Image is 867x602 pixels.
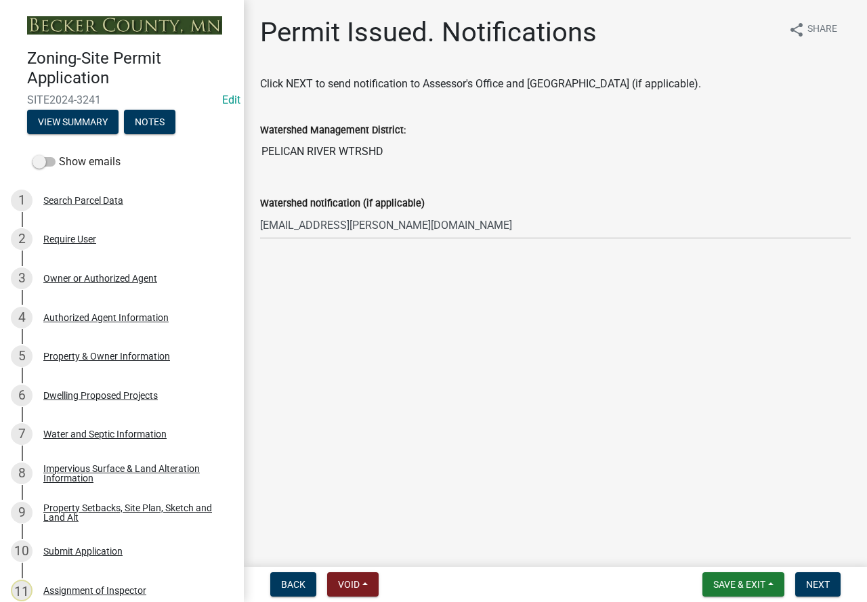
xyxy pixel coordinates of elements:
p: Click NEXT to send notification to Assessor's Office and [GEOGRAPHIC_DATA] (if applicable). [260,76,851,92]
div: 1 [11,190,33,211]
div: 2 [11,228,33,250]
div: Require User [43,234,96,244]
wm-modal-confirm: Notes [124,117,175,128]
div: Assignment of Inspector [43,586,146,595]
wm-modal-confirm: Summary [27,117,119,128]
button: Notes [124,110,175,134]
button: Save & Exit [702,572,784,597]
div: Submit Application [43,546,123,556]
div: 5 [11,345,33,367]
img: Becker County, Minnesota [27,16,222,35]
div: Authorized Agent Information [43,313,169,322]
div: Water and Septic Information [43,429,167,439]
h4: Zoning-Site Permit Application [27,49,233,88]
div: 6 [11,385,33,406]
span: Back [281,579,305,590]
div: Search Parcel Data [43,196,123,205]
i: share [788,22,805,38]
span: Void [338,579,360,590]
div: 4 [11,307,33,328]
div: Property & Owner Information [43,351,170,361]
span: Next [806,579,830,590]
span: Save & Exit [713,579,765,590]
label: Watershed notification (if applicable) [260,199,425,209]
span: Share [807,22,837,38]
div: 10 [11,540,33,562]
span: SITE2024-3241 [27,93,217,106]
div: Property Setbacks, Site Plan, Sketch and Land Alt [43,503,222,522]
div: 3 [11,267,33,289]
div: 8 [11,463,33,484]
div: 9 [11,502,33,523]
button: Void [327,572,379,597]
div: Owner or Authorized Agent [43,274,157,283]
button: View Summary [27,110,119,134]
div: 11 [11,580,33,601]
div: Impervious Surface & Land Alteration Information [43,464,222,483]
wm-modal-confirm: Edit Application Number [222,93,240,106]
label: Show emails [33,154,121,170]
div: 7 [11,423,33,445]
div: Dwelling Proposed Projects [43,391,158,400]
button: shareShare [778,16,848,43]
button: Back [270,572,316,597]
a: Edit [222,93,240,106]
label: Watershed Management District: [260,126,406,135]
h1: Permit Issued. Notifications [260,16,597,49]
button: Next [795,572,841,597]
